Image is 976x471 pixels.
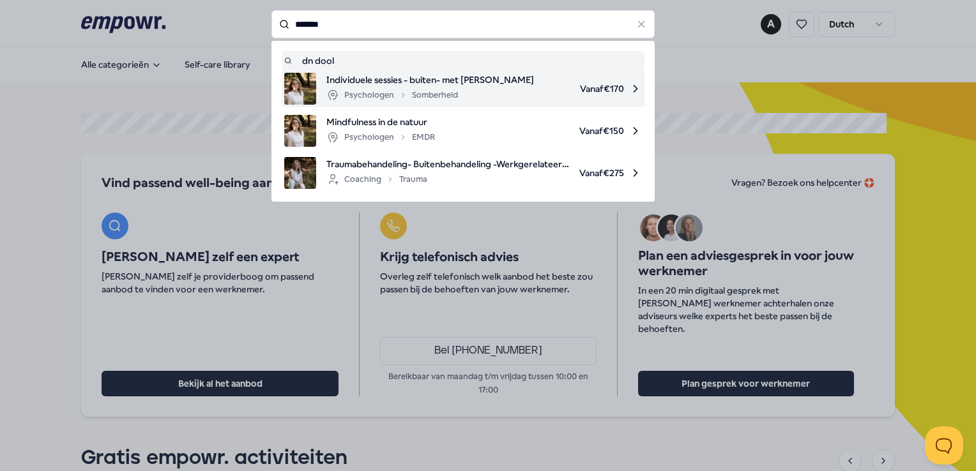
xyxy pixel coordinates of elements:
[284,54,642,68] a: dn dool
[326,172,427,187] div: Coaching Trauma
[326,157,569,171] span: Traumabehandeling- Buitenbehandeling -Werkgerelateerd trauma
[271,10,655,38] input: Search for products, categories or subcategories
[284,157,642,189] a: product imageTraumabehandeling- Buitenbehandeling -Werkgerelateerd traumaCoachingTraumaVanaf€275
[326,115,435,129] span: Mindfulness in de natuur
[284,115,316,147] img: product image
[326,73,534,87] span: Individuele sessies - buiten- met [PERSON_NAME]
[284,73,316,105] img: product image
[925,426,963,465] iframe: Help Scout Beacon - Open
[326,130,435,145] div: Psychologen EMDR
[284,115,642,147] a: product imageMindfulness in de natuurPsychologenEMDRVanaf€150
[326,87,458,103] div: Psychologen Somberheid
[284,73,642,105] a: product imageIndividuele sessies - buiten- met [PERSON_NAME]PsychologenSomberheidVanaf€170
[579,157,642,189] span: Vanaf € 275
[284,157,316,189] img: product image
[544,73,642,105] span: Vanaf € 170
[445,115,642,147] span: Vanaf € 150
